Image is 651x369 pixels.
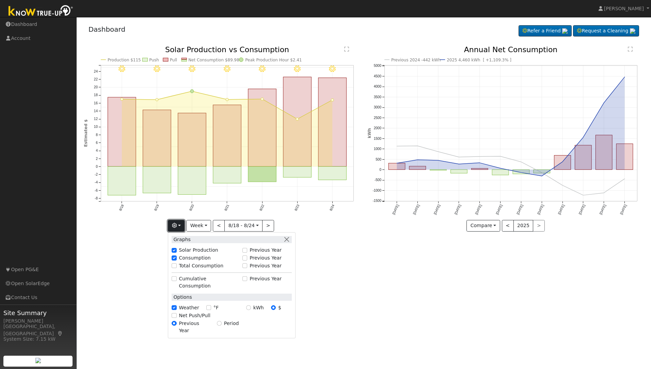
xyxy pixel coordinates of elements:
[374,116,382,120] text: 2500
[388,163,405,170] rect: onclick=""
[186,220,211,232] button: Week
[554,156,571,170] rect: onclick=""
[628,46,633,52] text: 
[561,161,564,163] circle: onclick=""
[172,276,176,281] input: Cumulative Consumption
[466,220,500,232] button: Compare
[172,305,176,310] input: Weather
[391,58,441,62] text: Previous 2024 -442 kWh
[283,166,311,177] rect: onclick=""
[5,4,77,19] img: Know True-Up
[519,25,572,37] a: Refer a Friend
[172,236,191,243] label: Graphs
[416,145,419,147] circle: onclick=""
[89,25,126,33] a: Dashboard
[213,105,241,167] rect: onclick=""
[108,97,136,166] rect: onclick=""
[534,170,550,173] rect: onclick=""
[95,173,98,176] text: -2
[582,194,585,197] circle: onclick=""
[226,98,228,101] circle: onclick=""
[108,58,141,62] text: Production $115
[409,166,426,170] rect: onclick=""
[120,98,123,101] circle: onclick=""
[262,220,274,232] button: >
[437,159,440,162] circle: onclick=""
[154,65,160,72] i: 8/19 - Clear
[248,89,276,167] rect: onclick=""
[83,119,88,147] text: Estimated $
[374,85,382,89] text: 4000
[246,305,251,310] input: kWh
[372,189,381,192] text: -1000
[451,170,467,174] rect: onclick=""
[143,110,171,166] rect: onclick=""
[170,58,177,62] text: Pull
[118,65,125,72] i: 8/18 - Clear
[396,145,398,148] circle: onclick=""
[464,45,558,54] text: Annual Net Consumption
[329,65,336,72] i: 8/24 - MostlyClear
[96,149,98,153] text: 4
[189,65,195,72] i: 8/20 - Clear
[454,204,462,215] text: [DATE]
[3,336,73,343] div: System Size: 7.15 kW
[96,133,98,137] text: 8
[94,109,98,113] text: 14
[623,76,626,78] circle: onclick=""
[96,157,98,161] text: 2
[95,196,98,200] text: -8
[379,168,381,172] text: 0
[172,294,192,301] label: Options
[562,28,568,34] img: retrieve
[492,170,509,175] rect: onclick=""
[376,158,381,161] text: 500
[149,58,159,62] text: Push
[94,93,98,97] text: 18
[447,58,511,62] text: 2025 4,460 kWh [ +1,109.3% ]
[374,64,382,68] text: 5000
[630,28,635,34] img: retrieve
[95,189,98,192] text: -6
[541,172,543,174] circle: onclick=""
[179,275,239,290] label: Cumulative Consumption
[278,304,281,311] label: $
[374,126,382,130] text: 2000
[248,166,276,182] rect: onclick=""
[253,304,264,311] label: kWh
[3,323,73,337] div: [GEOGRAPHIC_DATA], [GEOGRAPHIC_DATA]
[499,155,502,158] circle: onclick=""
[179,262,224,269] label: Total Consumption
[271,305,276,310] input: $
[242,263,247,268] input: Previous Year
[396,162,398,165] circle: onclick=""
[172,313,176,318] input: Net Push/Pull
[603,102,605,104] circle: onclick=""
[179,320,210,334] label: Previous Year
[516,204,524,215] text: [DATE]
[458,156,460,159] circle: onclick=""
[259,65,266,72] i: 8/22 - Clear
[206,305,211,310] input: °F
[296,118,299,120] circle: onclick=""
[433,204,441,215] text: [DATE]
[94,70,98,73] text: 24
[245,58,302,62] text: Peak Production Hour $2.41
[188,204,194,212] text: 8/20
[541,175,543,177] circle: onclick=""
[472,168,488,170] rect: onclick=""
[261,98,264,101] circle: onclick=""
[165,45,289,54] text: Solar Production vs Consumption
[250,247,282,254] label: Previous Year
[617,144,633,170] rect: onclick=""
[367,128,372,138] text: kWh
[178,113,206,167] rect: onclick=""
[513,220,534,232] button: 2025
[259,204,265,212] text: 8/22
[604,6,644,11] span: [PERSON_NAME]
[520,161,523,163] circle: onclick=""
[250,275,282,282] label: Previous Year
[35,358,41,363] img: retrieve
[294,204,300,212] text: 8/23
[437,150,440,153] circle: onclick=""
